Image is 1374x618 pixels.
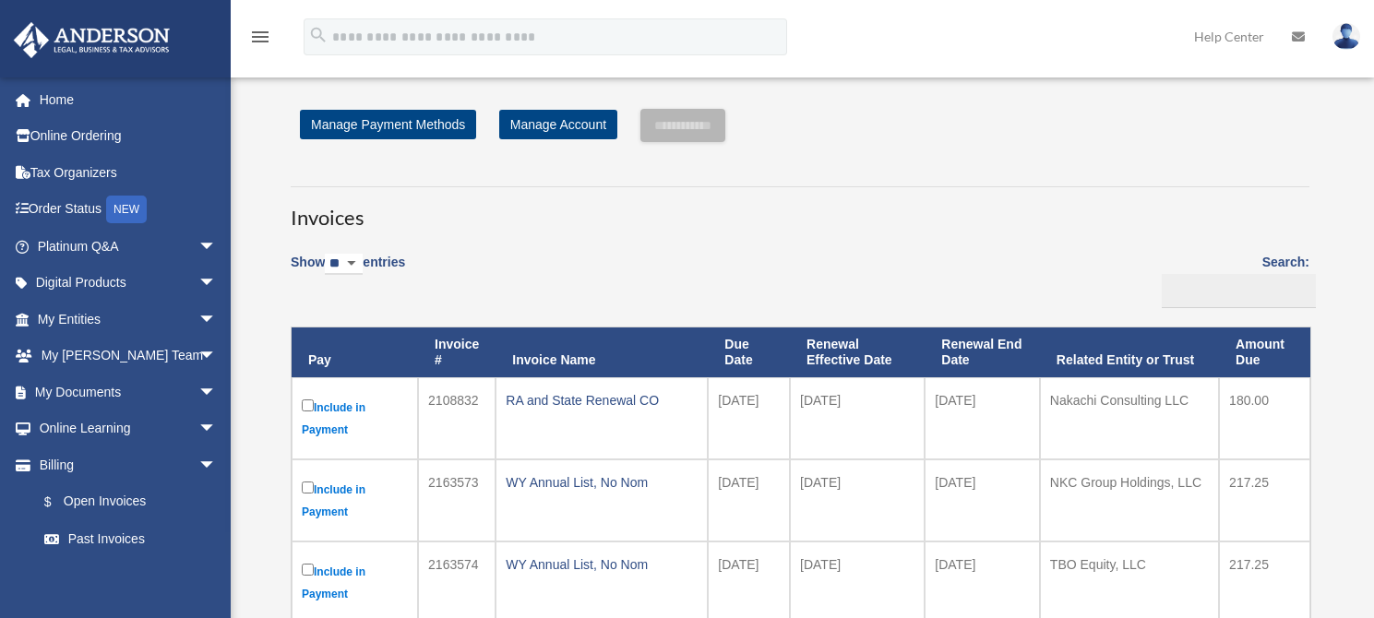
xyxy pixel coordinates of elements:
[198,446,235,484] span: arrow_drop_down
[302,564,314,576] input: Include in Payment
[1162,274,1316,309] input: Search:
[291,186,1309,232] h3: Invoices
[790,459,925,541] td: [DATE]
[1219,459,1310,541] td: 217.25
[708,327,790,377] th: Due Date: activate to sort column ascending
[708,377,790,459] td: [DATE]
[13,118,245,155] a: Online Ordering
[249,26,271,48] i: menu
[249,32,271,48] a: menu
[300,110,476,139] a: Manage Payment Methods
[198,338,235,375] span: arrow_drop_down
[198,228,235,266] span: arrow_drop_down
[418,377,496,459] td: 2108832
[308,25,329,45] i: search
[302,481,314,493] input: Include in Payment
[496,327,708,377] th: Invoice Name: activate to sort column ascending
[1040,459,1219,541] td: NKC Group Holdings, LLC
[198,301,235,339] span: arrow_drop_down
[26,483,226,521] a: $Open Invoices
[418,327,496,377] th: Invoice #: activate to sort column ascending
[302,399,314,411] input: Include in Payment
[325,254,363,275] select: Showentries
[506,387,698,413] div: RA and State Renewal CO
[106,196,147,223] div: NEW
[499,110,617,139] a: Manage Account
[1219,377,1310,459] td: 180.00
[13,81,245,118] a: Home
[506,552,698,577] div: WY Annual List, No Nom
[54,491,64,514] span: $
[790,377,925,459] td: [DATE]
[790,327,925,377] th: Renewal Effective Date: activate to sort column ascending
[506,469,698,495] div: WY Annual List, No Nom
[13,154,245,191] a: Tax Organizers
[8,22,175,58] img: Anderson Advisors Platinum Portal
[198,265,235,303] span: arrow_drop_down
[13,374,245,410] a: My Documentsarrow_drop_down
[302,560,408,605] label: Include in Payment
[925,327,1040,377] th: Renewal End Date: activate to sort column ascending
[13,410,245,447] a: Online Learningarrow_drop_down
[925,459,1040,541] td: [DATE]
[925,377,1040,459] td: [DATE]
[708,459,790,541] td: [DATE]
[302,478,408,523] label: Include in Payment
[198,374,235,411] span: arrow_drop_down
[13,191,245,229] a: Order StatusNEW
[1155,251,1309,308] label: Search:
[1219,327,1310,377] th: Amount Due: activate to sort column ascending
[13,228,245,265] a: Platinum Q&Aarrow_drop_down
[198,410,235,448] span: arrow_drop_down
[13,265,245,302] a: Digital Productsarrow_drop_down
[13,446,235,483] a: Billingarrow_drop_down
[1040,327,1219,377] th: Related Entity or Trust: activate to sort column ascending
[418,459,496,541] td: 2163573
[1332,23,1360,50] img: User Pic
[292,327,418,377] th: Pay: activate to sort column descending
[1040,377,1219,459] td: Nakachi Consulting LLC
[302,396,408,441] label: Include in Payment
[13,338,245,374] a: My [PERSON_NAME] Teamarrow_drop_down
[291,251,405,293] label: Show entries
[13,301,245,338] a: My Entitiesarrow_drop_down
[26,520,235,557] a: Past Invoices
